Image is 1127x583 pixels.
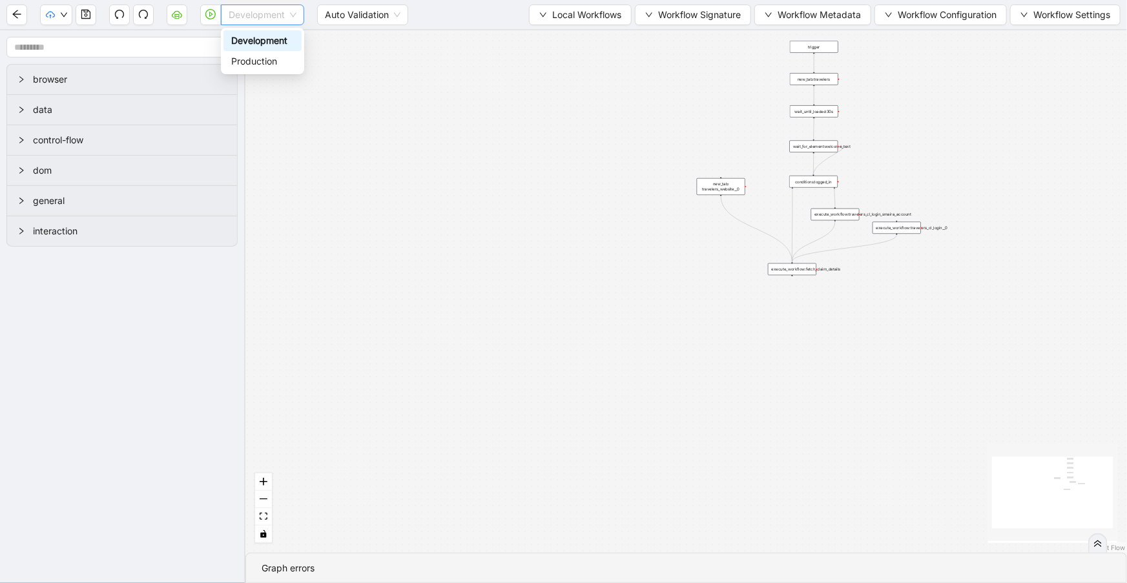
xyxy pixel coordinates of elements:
button: undo [109,5,130,25]
div: execute_workflow:fetch_claim_detailsplus-circle [768,263,816,276]
button: downLocal Workflows [529,5,632,25]
button: zoom in [255,473,272,491]
g: Edge from execute_workflow:travelers_cl_login__0 to execute_workflow:fetch_claim_details [792,235,897,262]
div: control-flow [7,125,237,155]
span: save [81,9,91,19]
g: Edge from execute_workflow:travelers_cl_login_smaira_account to execute_workflow:fetch_claim_details [792,221,836,262]
span: cloud-upload [46,10,55,19]
span: interaction [33,224,227,238]
g: Edge from new_tab: travelers_website__0 to execute_workflow:fetch_claim_details [721,196,792,261]
button: zoom out [255,491,272,508]
div: execute_workflow:travelers_cl_login__0 [873,222,921,234]
div: execute_workflow:fetch_claim_details [768,263,816,276]
span: Workflow Signature [658,8,741,22]
div: wait_until_loaded:30s [790,105,838,118]
div: Production [231,54,294,68]
span: Workflow Configuration [898,8,997,22]
div: new_tab:travelers [790,73,838,85]
div: trigger [790,41,838,52]
span: control-flow [33,133,227,147]
span: down [539,11,547,19]
span: arrow-left [12,9,22,19]
span: right [17,197,25,205]
span: right [17,76,25,83]
span: Workflow Metadata [778,8,861,22]
button: downWorkflow Configuration [874,5,1007,25]
span: right [17,106,25,114]
button: arrow-left [6,5,27,25]
div: data [7,95,237,125]
button: play-circle [200,5,221,25]
div: Production [223,51,302,72]
div: wait_for_element:welcome_text [790,140,838,152]
button: fit view [255,508,272,526]
div: execute_workflow:travelers_cl_login_smaira_account [811,209,860,221]
button: redo [133,5,154,25]
span: Auto Validation [325,5,400,25]
span: Development [229,5,296,25]
button: downWorkflow Metadata [754,5,871,25]
span: double-right [1093,539,1102,548]
span: down [60,11,68,19]
div: general [7,186,237,216]
button: save [76,5,96,25]
div: browser [7,65,237,94]
span: play-circle [205,9,216,19]
span: right [17,167,25,174]
span: redo [138,9,149,19]
div: Development [231,34,294,48]
span: dom [33,163,227,178]
button: cloud-uploaddown [40,5,72,25]
div: conditions:logged_in [789,176,838,188]
div: interaction [7,216,237,246]
div: Development [223,30,302,51]
button: cloud-server [167,5,187,25]
span: down [645,11,653,19]
span: Local Workflows [552,8,621,22]
div: dom [7,156,237,185]
div: new_tab: travelers_website__0 [697,178,745,195]
a: React Flow attribution [1091,544,1125,551]
span: undo [114,9,125,19]
span: right [17,227,25,235]
span: right [17,136,25,144]
span: down [885,11,893,19]
span: plus-circle [788,280,796,289]
span: cloud-server [172,9,182,19]
button: downWorkflow Settings [1010,5,1121,25]
span: browser [33,72,227,87]
span: down [1020,11,1028,19]
div: Graph errors [262,561,1111,575]
span: general [33,194,227,208]
g: Edge from wait_for_element:welcome_text to conditions:logged_in [814,147,844,175]
span: Workflow Settings [1033,8,1110,22]
button: downWorkflow Signature [635,5,751,25]
span: down [765,11,772,19]
button: toggle interactivity [255,526,272,543]
span: data [33,103,227,117]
